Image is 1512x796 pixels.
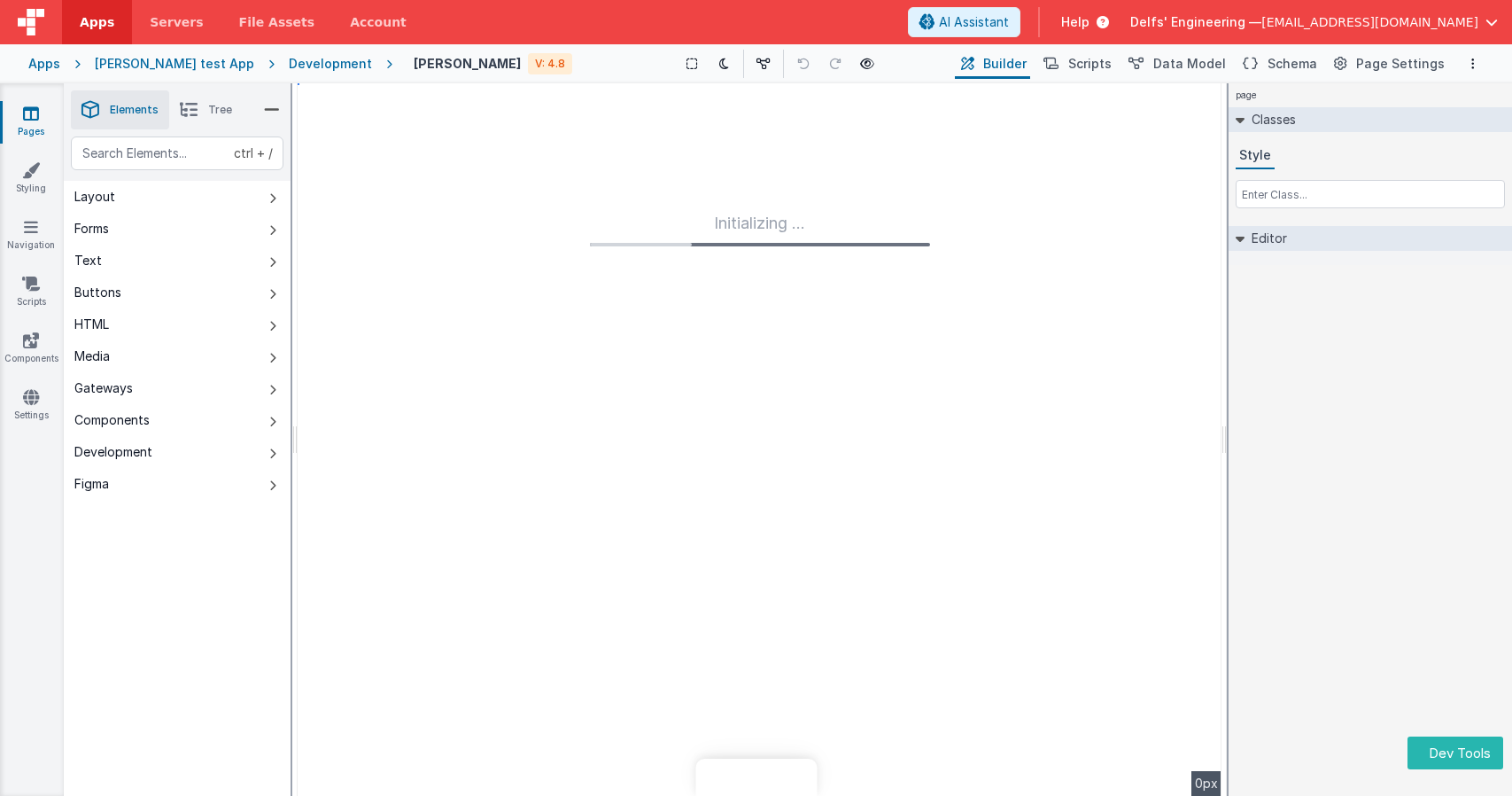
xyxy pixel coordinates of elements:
h2: Editor [1244,226,1287,251]
button: Delfs' Engineering — [EMAIL_ADDRESS][DOMAIN_NAME] [1130,13,1498,31]
div: ctrl [234,144,253,162]
h2: Classes [1244,107,1296,132]
span: Elements [110,103,159,117]
h4: [PERSON_NAME] [414,57,521,70]
div: 0px [1191,771,1221,796]
div: Forms [74,220,109,238]
span: Help [1061,13,1089,31]
button: Builder [955,49,1030,79]
span: Tree [208,103,232,117]
button: Schema [1237,49,1321,79]
span: Servers [150,13,203,31]
div: Components [74,411,150,429]
span: Delfs' Engineering — [1130,13,1261,31]
span: Apps [80,13,114,31]
div: Media [74,347,110,365]
div: HTML [74,316,109,333]
div: Text [74,252,102,269]
button: Layout [64,181,291,213]
div: Initializing ... [590,211,930,246]
div: Buttons [74,284,121,301]
button: Style [1236,143,1275,169]
div: Development [74,443,152,461]
span: Page Settings [1356,55,1445,73]
button: HTML [64,308,291,340]
div: V: 4.8 [528,53,572,74]
button: Scripts [1037,49,1115,79]
button: AI Assistant [908,7,1020,37]
button: Page Settings [1328,49,1448,79]
button: Forms [64,213,291,245]
div: Figma [74,475,109,493]
span: Schema [1268,55,1317,73]
div: [PERSON_NAME] test App [95,55,254,73]
div: --> [298,83,1221,796]
h4: page [1229,83,1264,107]
button: Data Model [1122,49,1229,79]
span: Builder [983,55,1027,73]
span: Data Model [1153,55,1226,73]
span: Scripts [1068,55,1112,73]
div: Apps [28,55,60,73]
button: Components [64,404,291,436]
span: + / [234,137,273,170]
button: Dev Tools [1407,737,1503,769]
button: Buttons [64,277,291,308]
button: Figma [64,468,291,500]
button: Development [64,436,291,468]
iframe: Marker.io feedback button [695,759,817,796]
button: Text [64,245,291,277]
span: File Assets [239,13,315,31]
div: Development [289,55,372,73]
button: Media [64,340,291,372]
button: Options [1462,53,1484,74]
input: Search Elements... [71,137,283,170]
span: AI Assistant [939,13,1009,31]
input: Enter Class... [1236,180,1505,208]
div: Layout [74,188,115,206]
button: Gateways [64,372,291,404]
span: [EMAIL_ADDRESS][DOMAIN_NAME] [1261,13,1478,31]
div: Gateways [74,379,133,397]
